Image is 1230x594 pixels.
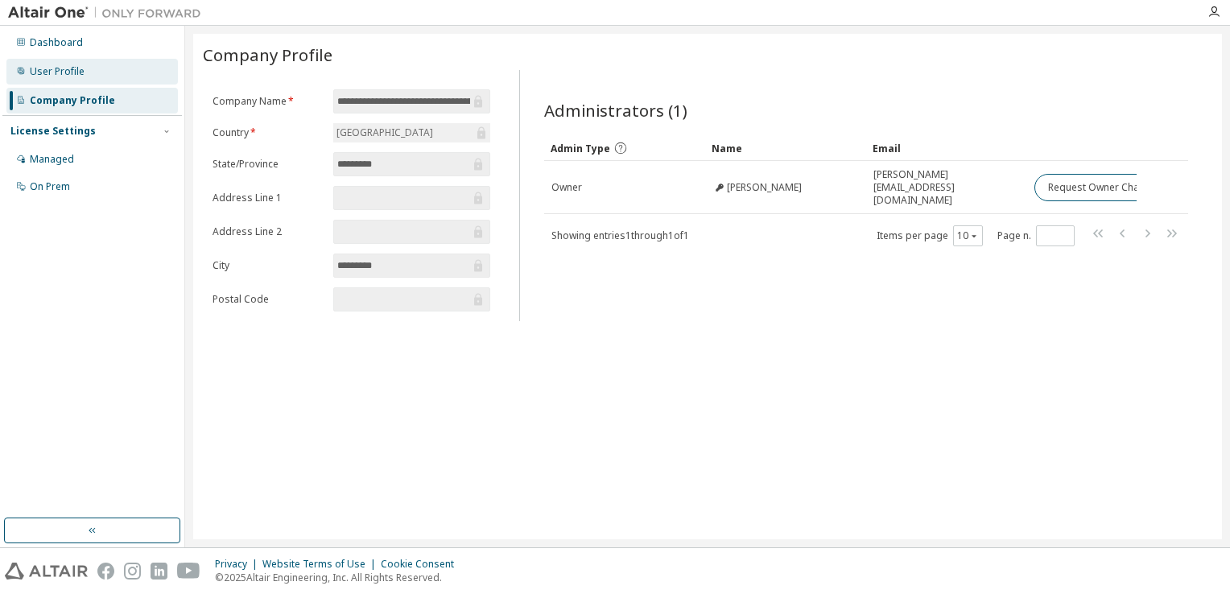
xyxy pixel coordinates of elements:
span: Owner [551,181,582,194]
img: instagram.svg [124,563,141,580]
div: License Settings [10,125,96,138]
div: Cookie Consent [381,558,464,571]
img: linkedin.svg [151,563,167,580]
span: [PERSON_NAME][EMAIL_ADDRESS][DOMAIN_NAME] [873,168,1020,207]
span: Items per page [877,225,983,246]
div: On Prem [30,180,70,193]
div: Name [712,135,860,161]
span: Showing entries 1 through 1 of 1 [551,229,689,242]
span: Company Profile [203,43,332,66]
span: Admin Type [551,142,610,155]
img: youtube.svg [177,563,200,580]
label: City [213,259,324,272]
p: © 2025 Altair Engineering, Inc. All Rights Reserved. [215,571,464,584]
div: [GEOGRAPHIC_DATA] [334,124,435,142]
label: State/Province [213,158,324,171]
span: Page n. [997,225,1075,246]
div: Company Profile [30,94,115,107]
label: Company Name [213,95,324,108]
div: Managed [30,153,74,166]
div: Website Terms of Use [262,558,381,571]
img: Altair One [8,5,209,21]
div: Privacy [215,558,262,571]
span: [PERSON_NAME] [727,181,802,194]
label: Postal Code [213,293,324,306]
div: Email [873,135,1021,161]
button: 10 [957,229,979,242]
span: Administrators (1) [544,99,687,122]
button: Request Owner Change [1034,174,1170,201]
label: Address Line 1 [213,192,324,204]
div: Dashboard [30,36,83,49]
img: facebook.svg [97,563,114,580]
div: User Profile [30,65,85,78]
label: Country [213,126,324,139]
img: altair_logo.svg [5,563,88,580]
label: Address Line 2 [213,225,324,238]
div: [GEOGRAPHIC_DATA] [333,123,490,142]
